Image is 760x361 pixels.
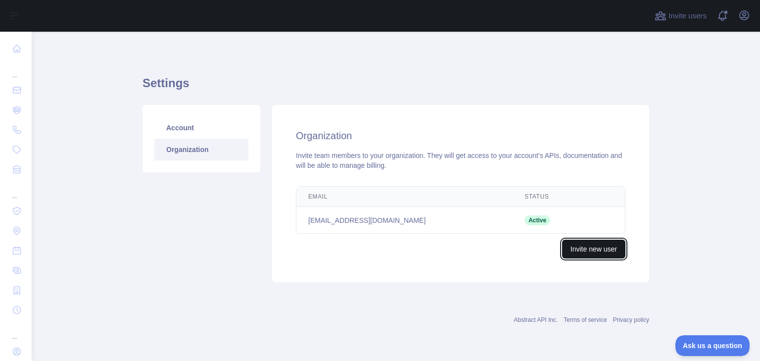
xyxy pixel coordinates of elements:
a: Abstract API Inc. [514,316,558,323]
button: Invite users [653,8,709,24]
td: [EMAIL_ADDRESS][DOMAIN_NAME] [296,207,513,234]
div: Invite team members to your organization. They will get access to your account's APIs, documentat... [296,151,625,170]
span: Active [524,215,550,225]
div: ... [8,59,24,79]
div: ... [8,180,24,200]
a: Privacy policy [613,316,649,323]
span: Invite users [668,10,707,22]
button: Invite new user [562,240,625,258]
a: Terms of service [564,316,607,323]
h2: Organization [296,129,625,143]
h1: Settings [142,75,649,99]
a: Organization [154,139,248,160]
th: Status [513,187,588,207]
div: ... [8,321,24,341]
th: Email [296,187,513,207]
a: Account [154,117,248,139]
iframe: Toggle Customer Support [675,335,750,356]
